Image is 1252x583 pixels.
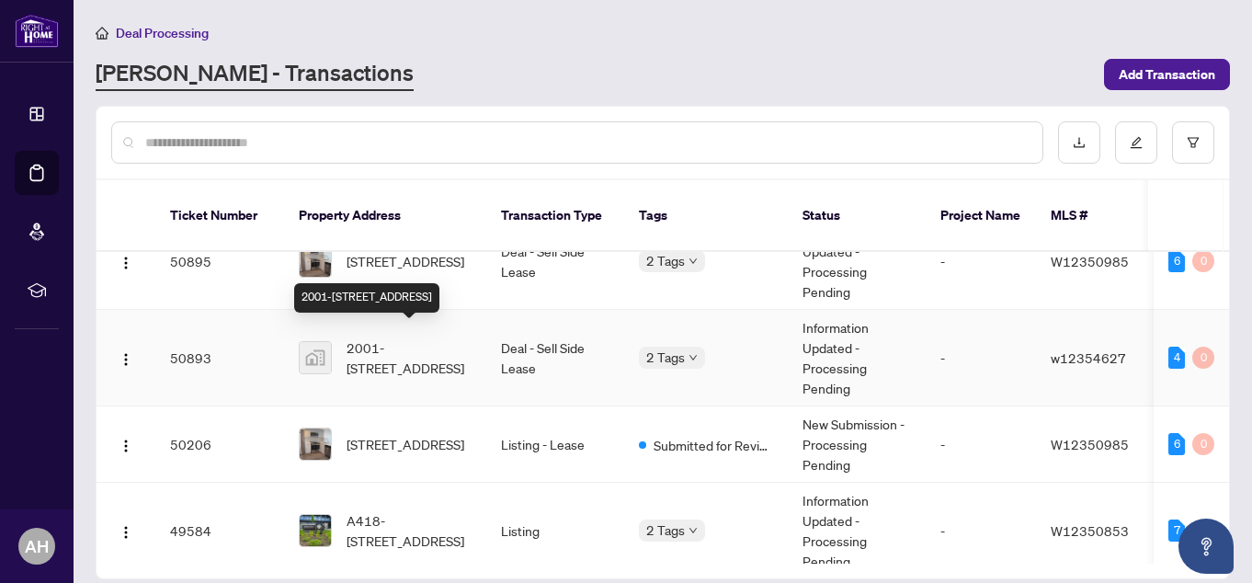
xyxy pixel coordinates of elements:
[294,283,439,313] div: 2001-[STREET_ADDRESS]
[155,180,284,252] th: Ticket Number
[155,406,284,483] td: 50206
[96,58,414,91] a: [PERSON_NAME] - Transactions
[300,246,331,277] img: thumbnail-img
[1104,59,1230,90] button: Add Transaction
[926,180,1036,252] th: Project Name
[1036,180,1146,252] th: MLS #
[486,310,624,406] td: Deal - Sell Side Lease
[1168,347,1185,369] div: 4
[96,27,108,40] span: home
[654,435,773,455] span: Submitted for Review
[689,526,698,535] span: down
[1192,347,1214,369] div: 0
[1172,121,1214,164] button: filter
[25,533,49,559] span: AH
[347,434,464,454] span: [STREET_ADDRESS]
[646,347,685,368] span: 2 Tags
[926,213,1036,310] td: -
[119,525,133,540] img: Logo
[486,180,624,252] th: Transaction Type
[111,516,141,545] button: Logo
[119,256,133,270] img: Logo
[486,213,624,310] td: Deal - Sell Side Lease
[788,213,926,310] td: Information Updated - Processing Pending
[486,406,624,483] td: Listing - Lease
[1073,136,1086,149] span: download
[1130,136,1143,149] span: edit
[119,352,133,367] img: Logo
[1168,250,1185,272] div: 6
[689,353,698,362] span: down
[788,483,926,579] td: Information Updated - Processing Pending
[300,342,331,373] img: thumbnail-img
[646,520,685,541] span: 2 Tags
[646,250,685,271] span: 2 Tags
[1168,433,1185,455] div: 6
[155,213,284,310] td: 50895
[926,483,1036,579] td: -
[284,180,486,252] th: Property Address
[15,14,59,48] img: logo
[1119,60,1215,89] span: Add Transaction
[1115,121,1157,164] button: edit
[155,310,284,406] td: 50893
[1168,520,1185,542] div: 7
[1051,253,1129,269] span: W12350985
[1187,136,1200,149] span: filter
[155,483,284,579] td: 49584
[1051,436,1129,452] span: W12350985
[926,406,1036,483] td: -
[624,180,788,252] th: Tags
[119,439,133,453] img: Logo
[1051,522,1129,539] span: W12350853
[926,310,1036,406] td: -
[116,25,209,41] span: Deal Processing
[111,429,141,459] button: Logo
[111,246,141,276] button: Logo
[111,343,141,372] button: Logo
[300,515,331,546] img: thumbnail-img
[1051,349,1126,366] span: w12354627
[788,406,926,483] td: New Submission - Processing Pending
[1058,121,1100,164] button: download
[347,337,472,378] span: 2001-[STREET_ADDRESS]
[347,510,472,551] span: A418-[STREET_ADDRESS]
[1192,250,1214,272] div: 0
[300,429,331,460] img: thumbnail-img
[1178,519,1234,574] button: Open asap
[1192,433,1214,455] div: 0
[486,483,624,579] td: Listing
[347,251,464,271] span: [STREET_ADDRESS]
[689,257,698,266] span: down
[788,310,926,406] td: Information Updated - Processing Pending
[788,180,926,252] th: Status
